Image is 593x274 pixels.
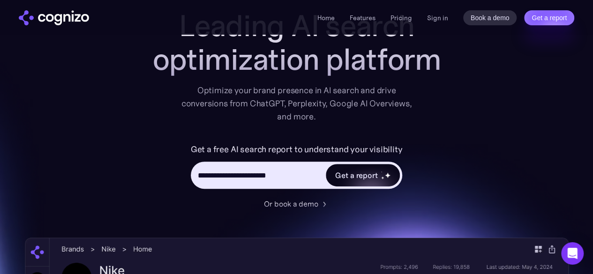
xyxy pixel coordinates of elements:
div: Optimize your brand presence in AI search and drive conversions from ChatGPT, Perplexity, Google ... [181,84,412,123]
img: star [381,171,383,173]
a: Sign in [427,12,448,23]
label: Get a free AI search report to understand your visibility [191,142,403,157]
div: Get a report [335,170,377,181]
div: Open Intercom Messenger [561,242,584,265]
a: Get a report [524,10,574,25]
img: star [381,176,384,179]
h1: Leading AI search optimization platform [109,9,484,76]
a: Get a reportstarstarstar [325,163,401,187]
a: Pricing [390,14,412,22]
a: Features [350,14,375,22]
form: Hero URL Input Form [191,142,403,193]
div: Or book a demo [264,198,318,209]
a: Book a demo [463,10,517,25]
img: star [385,172,391,178]
a: Or book a demo [264,198,330,209]
img: cognizo logo [19,10,89,25]
a: home [19,10,89,25]
a: Home [317,14,335,22]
